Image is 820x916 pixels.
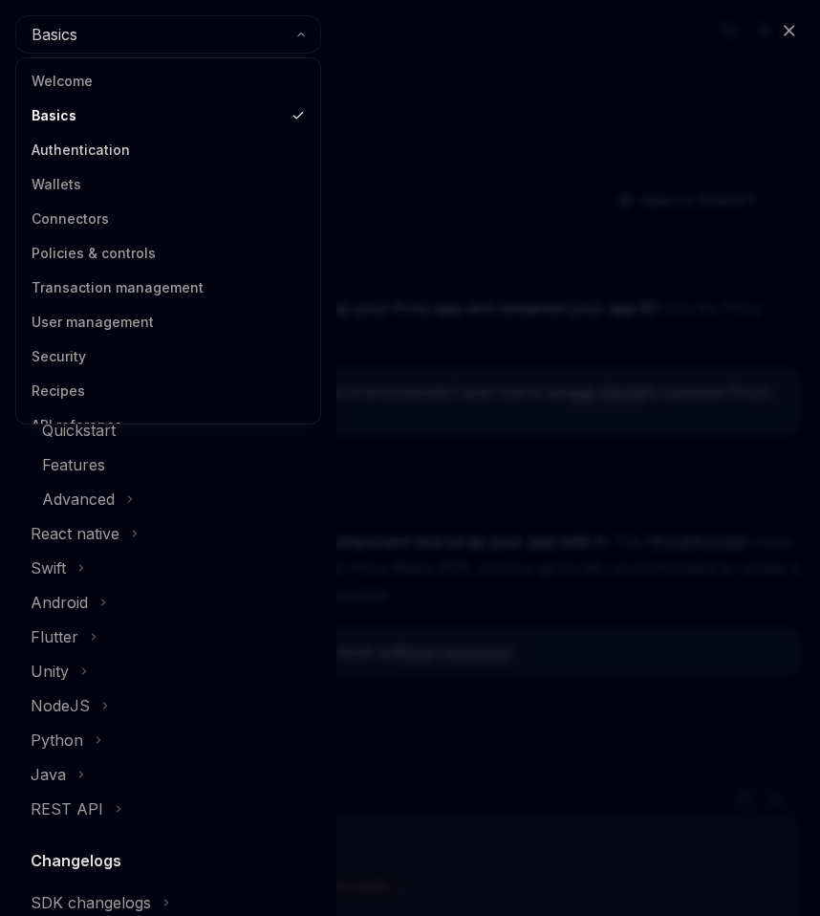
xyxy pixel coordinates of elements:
a: Transaction management [22,271,314,305]
div: Python [31,729,83,752]
div: Unity [31,660,69,683]
a: Security [22,339,314,374]
div: Java [31,763,66,786]
a: Authentication [22,133,314,167]
div: NodeJS [31,694,90,717]
a: Wallets [22,167,314,202]
a: Quickstart [15,413,321,447]
a: API reference [22,408,314,443]
div: Advanced [42,488,115,511]
span: Basics [32,23,77,46]
button: Basics [15,15,321,54]
div: Quickstart [42,419,116,442]
a: Connectors [22,202,314,236]
div: Android [31,591,88,614]
div: Basics [15,57,321,425]
a: User management [22,305,314,339]
h5: Changelogs [31,849,121,872]
div: Flutter [31,625,78,648]
div: REST API [31,797,103,820]
div: Swift [31,556,66,579]
a: Features [15,447,321,482]
a: Policies & controls [22,236,314,271]
div: SDK changelogs [31,891,151,914]
div: Features [42,453,105,476]
a: Basics [22,98,314,133]
div: React native [31,522,119,545]
a: Welcome [22,64,314,98]
a: Recipes [22,374,314,408]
